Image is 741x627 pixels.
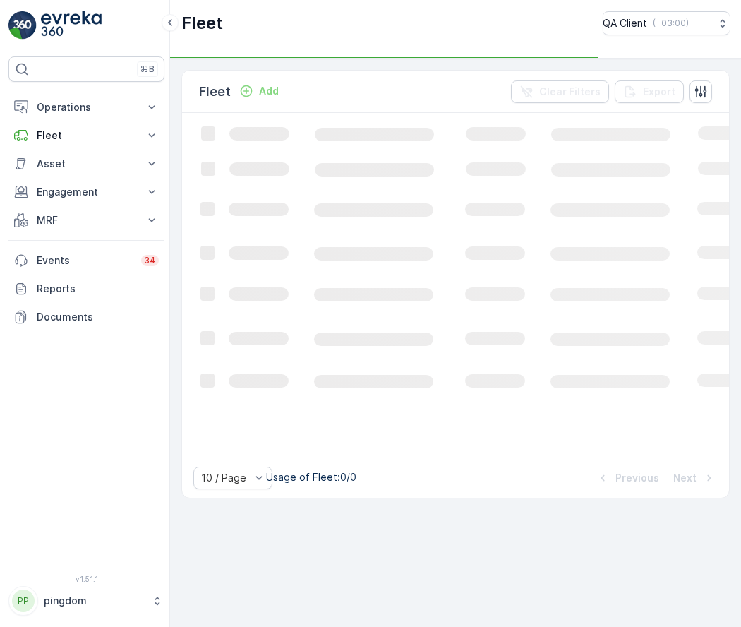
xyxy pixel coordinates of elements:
p: Documents [37,310,159,324]
p: Export [643,85,675,99]
p: Fleet [37,129,136,143]
p: Engagement [37,185,136,199]
span: v 1.51.1 [8,575,164,583]
p: Operations [37,100,136,114]
button: QA Client(+03:00) [603,11,730,35]
button: Previous [594,470,661,486]
p: Clear Filters [539,85,601,99]
a: Documents [8,303,164,331]
p: Fleet [199,82,231,102]
p: 34 [144,255,156,266]
p: ( +03:00 ) [653,18,689,29]
img: logo [8,11,37,40]
p: Next [673,471,697,485]
a: Events34 [8,246,164,275]
a: Reports [8,275,164,303]
p: Add [259,84,279,98]
button: Clear Filters [511,80,609,103]
button: MRF [8,206,164,234]
button: PPpingdom [8,586,164,616]
button: Fleet [8,121,164,150]
p: Previous [615,471,659,485]
button: Next [672,470,718,486]
button: Asset [8,150,164,178]
p: Usage of Fleet : 0/0 [266,470,356,484]
p: pingdom [44,594,145,608]
p: Asset [37,157,136,171]
img: logo_light-DOdMpM7g.png [41,11,102,40]
p: Reports [37,282,159,296]
button: Export [615,80,684,103]
button: Engagement [8,178,164,206]
button: Add [234,83,284,100]
p: ⌘B [140,64,155,75]
p: Events [37,253,133,268]
div: PP [12,590,35,612]
p: MRF [37,213,136,227]
p: QA Client [603,16,647,30]
p: Fleet [181,12,223,35]
button: Operations [8,93,164,121]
